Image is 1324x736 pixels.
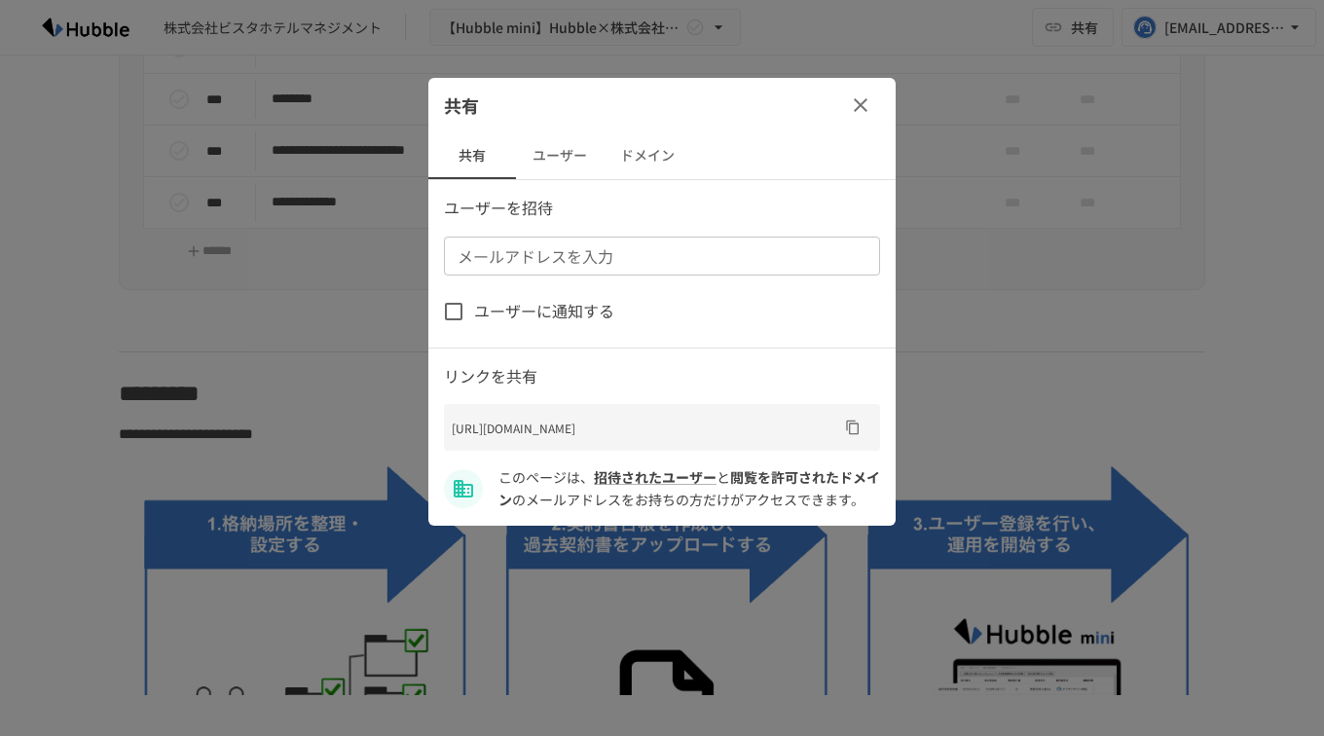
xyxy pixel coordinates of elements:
a: 招待されたユーザー [594,467,717,487]
span: hubble-inc.jp [498,467,880,508]
p: [URL][DOMAIN_NAME] [452,419,837,437]
p: ユーザーを招待 [444,196,880,221]
p: このページは、 と のメールアドレスをお持ちの方だけがアクセスできます。 [498,466,880,510]
button: URLをコピー [837,412,868,443]
button: ドメイン [604,132,691,179]
span: ユーザーに通知する [474,299,614,324]
button: ユーザー [516,132,604,179]
div: 共有 [428,78,896,132]
button: 共有 [428,132,516,179]
p: リンクを共有 [444,364,880,389]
